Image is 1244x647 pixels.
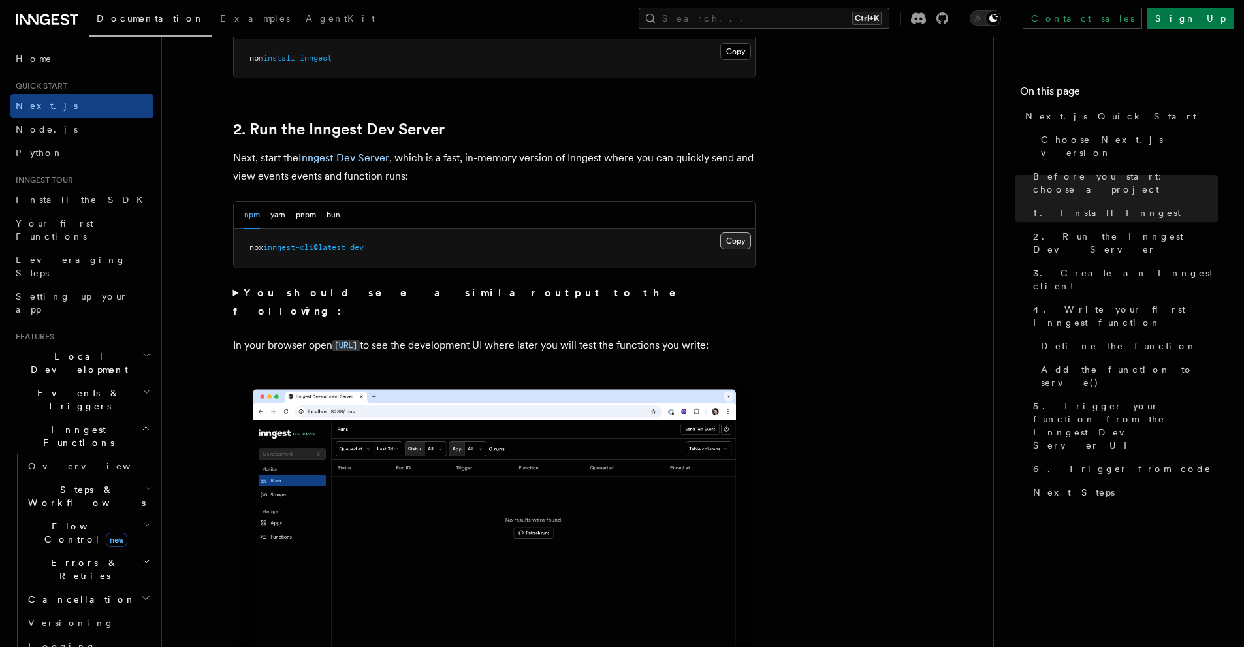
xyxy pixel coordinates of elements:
kbd: Ctrl+K [852,12,882,25]
button: Inngest Functions [10,418,153,454]
span: Steps & Workflows [23,483,146,509]
span: 2. Run the Inngest Dev Server [1033,230,1218,256]
button: Toggle dark mode [970,10,1001,26]
span: npx [249,243,263,252]
a: Add the function to serve() [1036,358,1218,394]
a: 2. Run the Inngest Dev Server [1028,225,1218,261]
span: AgentKit [306,13,375,24]
a: 4. Write your first Inngest function [1028,298,1218,334]
strong: You should see a similar output to the following: [233,287,695,317]
span: Documentation [97,13,204,24]
span: dev [350,243,364,252]
summary: You should see a similar output to the following: [233,284,756,321]
button: Errors & Retries [23,551,153,588]
a: Examples [212,4,298,35]
button: npm [244,202,260,229]
a: 2. Run the Inngest Dev Server [233,120,445,138]
a: Documentation [89,4,212,37]
a: Node.js [10,118,153,141]
span: Add the function to serve() [1041,363,1218,389]
a: Python [10,141,153,165]
span: new [106,533,127,547]
a: Setting up your app [10,285,153,321]
span: Errors & Retries [23,556,142,582]
a: 1. Install Inngest [1028,201,1218,225]
span: Cancellation [23,593,136,606]
a: Next.js Quick Start [1020,104,1218,128]
span: Leveraging Steps [16,255,126,278]
span: Node.js [16,124,78,134]
p: In your browser open to see the development UI where later you will test the functions you write: [233,336,756,355]
span: install [263,54,295,63]
h4: On this page [1020,84,1218,104]
span: npm [249,54,263,63]
span: Setting up your app [16,291,128,315]
a: Before you start: choose a project [1028,165,1218,201]
button: Local Development [10,345,153,381]
span: Local Development [10,350,142,376]
button: pnpm [296,202,316,229]
span: Events & Triggers [10,387,142,413]
a: Define the function [1036,334,1218,358]
span: 6. Trigger from code [1033,462,1211,475]
a: Next Steps [1028,481,1218,504]
a: Versioning [23,611,153,635]
code: [URL] [332,340,360,351]
span: Install the SDK [16,195,151,205]
span: Inngest Functions [10,423,141,449]
a: 6. Trigger from code [1028,457,1218,481]
a: Overview [23,454,153,478]
span: Choose Next.js version [1041,133,1218,159]
button: bun [327,202,340,229]
span: Quick start [10,81,67,91]
span: 3. Create an Inngest client [1033,266,1218,292]
span: inngest [300,54,332,63]
span: Python [16,148,63,158]
span: Define the function [1041,339,1197,353]
span: Next.js [16,101,78,111]
span: Your first Functions [16,218,93,242]
a: Next.js [10,94,153,118]
span: 1. Install Inngest [1033,206,1181,219]
span: Examples [220,13,290,24]
span: Versioning [28,618,114,628]
button: Cancellation [23,588,153,611]
button: Copy [720,43,751,60]
button: Events & Triggers [10,381,153,418]
a: Sign Up [1147,8,1234,29]
a: Inngest Dev Server [298,151,389,164]
span: Overview [28,461,163,471]
a: AgentKit [298,4,383,35]
a: 5. Trigger your function from the Inngest Dev Server UI [1028,394,1218,457]
span: Features [10,332,54,342]
p: Next, start the , which is a fast, in-memory version of Inngest where you can quickly send and vi... [233,149,756,185]
a: Home [10,47,153,71]
span: 5. Trigger your function from the Inngest Dev Server UI [1033,400,1218,452]
span: Inngest tour [10,175,73,185]
button: Flow Controlnew [23,514,153,551]
button: Copy [720,232,751,249]
button: Search...Ctrl+K [639,8,889,29]
a: Install the SDK [10,188,153,212]
a: 3. Create an Inngest client [1028,261,1218,298]
a: [URL] [332,339,360,351]
a: Choose Next.js version [1036,128,1218,165]
span: 4. Write your first Inngest function [1033,303,1218,329]
span: Next Steps [1033,486,1115,499]
a: Contact sales [1023,8,1142,29]
span: Home [16,52,52,65]
span: inngest-cli@latest [263,243,345,252]
span: Flow Control [23,520,144,546]
a: Leveraging Steps [10,248,153,285]
button: yarn [270,202,285,229]
button: Steps & Workflows [23,478,153,514]
a: Your first Functions [10,212,153,248]
span: Next.js Quick Start [1025,110,1196,123]
span: Before you start: choose a project [1033,170,1218,196]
